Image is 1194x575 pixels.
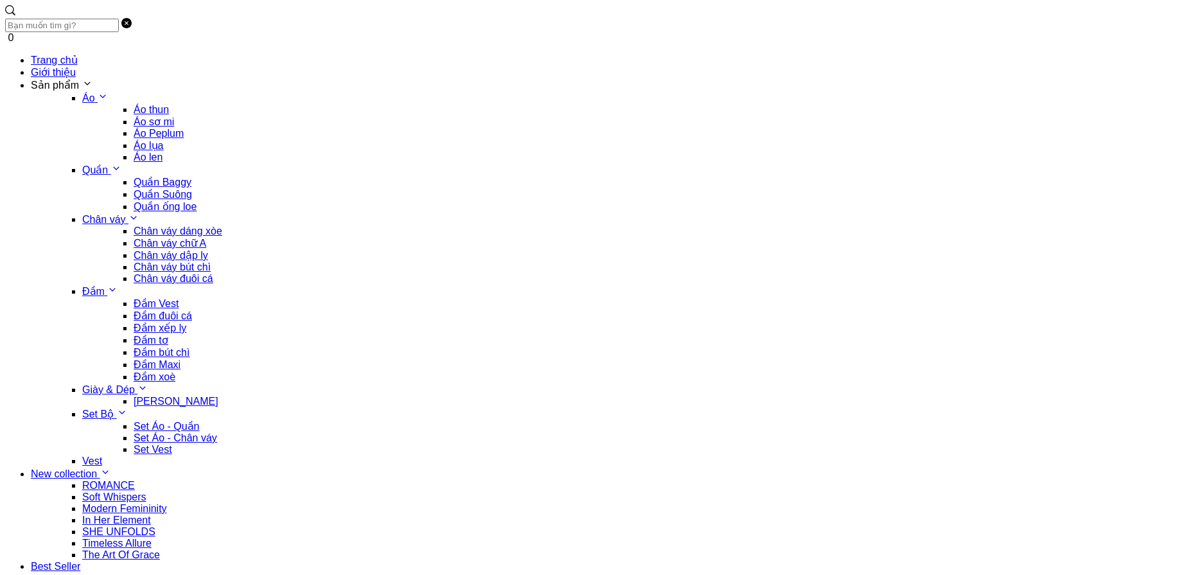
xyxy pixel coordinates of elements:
a: Áo lụa [134,140,163,151]
a: Chân váy chữ A [134,238,206,249]
a: Giới thiệu [31,67,76,78]
a: New collection [31,468,110,479]
a: Đầm xoè [134,371,175,382]
a: ROMANCE [82,480,135,491]
a: Áo [82,93,108,103]
a: Trang chủ [31,55,78,66]
a: Best Seller [31,561,80,572]
a: The Art Of Grace [82,549,160,560]
a: Đầm [82,286,118,297]
a: Chân váy [82,214,139,225]
a: Đầm Maxi [134,359,180,370]
a: Quần [82,164,121,175]
a: Quần Suông [134,189,192,200]
a: Quần ống loe [134,201,197,212]
a: Chân váy dáng xòe [134,226,222,236]
a: Timeless Allure [82,538,152,549]
a: In Her Element [82,515,151,526]
a: Vest [82,456,102,466]
a: Đầm đuôi cá [134,310,192,321]
a: Set Áo - Quần [134,421,200,432]
a: Set Bộ [82,409,127,420]
a: Đầm xếp ly [134,323,186,333]
a: Đầm bút chì [134,347,189,358]
a: [PERSON_NAME] [134,396,218,407]
a: Chân váy bút chì [134,261,211,272]
a: SHE UNFOLDS [82,526,155,537]
a: Áo thun [134,104,169,115]
a: Set Áo - Chân váy [134,432,217,443]
a: Quần Baggy [134,177,191,188]
a: Áo Peplum [134,128,184,139]
span: 0 [8,32,13,43]
a: Đầm Vest [134,298,179,309]
a: Đầm tơ [134,335,168,346]
input: Input search Bạn muốn tìm gì? [5,19,119,32]
a: Áo sơ mi [134,116,174,127]
a: Áo len [134,152,162,163]
a: Chân váy dập ly [134,250,208,261]
a: Modern Femininity [82,503,167,514]
div: Sản phẩm [31,78,1189,91]
a: Giày & Dép [82,384,148,395]
a: Set Vest [134,444,172,455]
a: Chân váy đuôi cá [134,273,213,284]
a: Soft Whispers [82,491,146,502]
